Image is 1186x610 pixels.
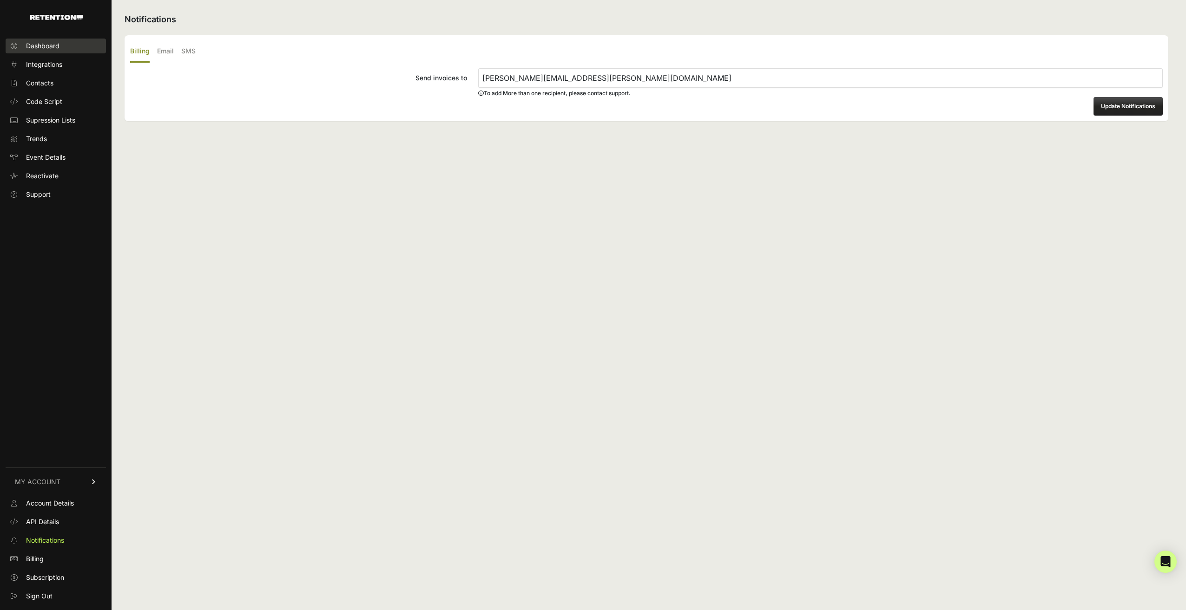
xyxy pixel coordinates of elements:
[478,68,1163,88] input: Send invoices to
[15,477,60,487] span: MY ACCOUNT
[26,517,59,526] span: API Details
[26,499,74,508] span: Account Details
[26,153,66,162] span: Event Details
[6,514,106,529] a: API Details
[26,97,62,106] span: Code Script
[26,41,59,51] span: Dashboard
[181,41,196,63] label: SMS
[26,591,53,601] span: Sign Out
[6,533,106,548] a: Notifications
[26,573,64,582] span: Subscription
[26,536,64,545] span: Notifications
[26,116,75,125] span: Supression Lists
[26,134,47,143] span: Trends
[6,131,106,146] a: Trends
[6,552,106,566] a: Billing
[26,171,59,181] span: Reactivate
[26,554,44,564] span: Billing
[6,467,106,496] a: MY ACCOUNT
[478,90,1163,97] div: To add More than one recipient, please contact support.
[157,41,174,63] label: Email
[6,39,106,53] a: Dashboard
[6,496,106,511] a: Account Details
[6,150,106,165] a: Event Details
[125,13,1168,26] h2: Notifications
[6,94,106,109] a: Code Script
[6,57,106,72] a: Integrations
[26,190,51,199] span: Support
[6,570,106,585] a: Subscription
[26,78,53,88] span: Contacts
[1094,97,1163,116] button: Update Notifications
[130,41,150,63] label: Billing
[30,15,83,20] img: Retention.com
[6,187,106,202] a: Support
[26,60,62,69] span: Integrations
[6,169,106,183] a: Reactivate
[6,113,106,128] a: Supression Lists
[6,589,106,604] a: Sign Out
[6,76,106,91] a: Contacts
[1154,551,1177,573] div: Open Intercom Messenger
[130,73,467,83] div: Send invoices to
